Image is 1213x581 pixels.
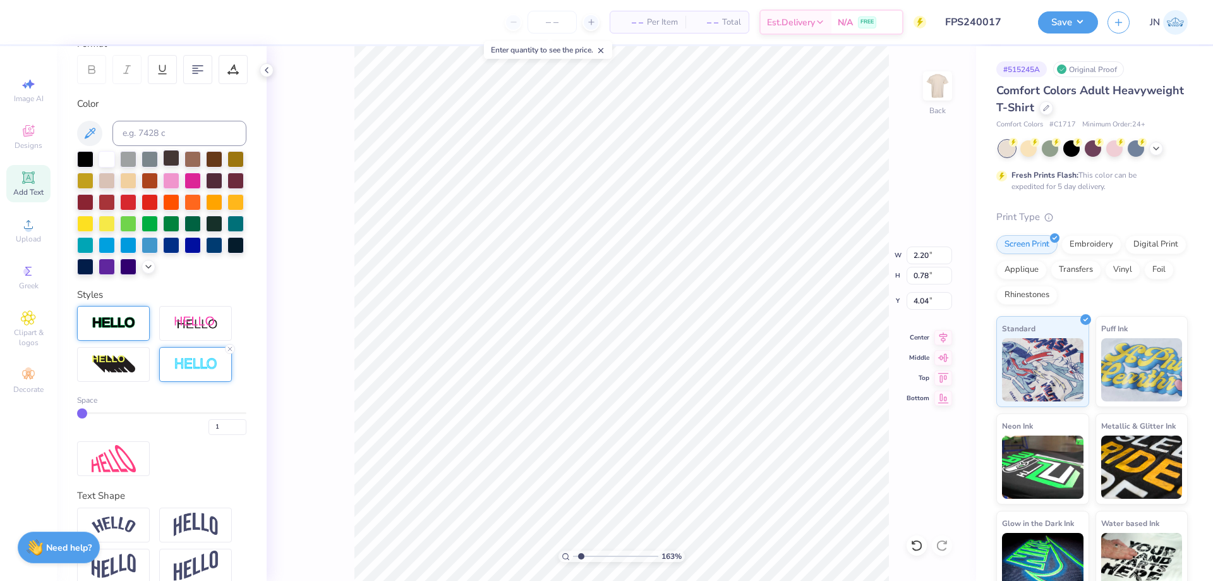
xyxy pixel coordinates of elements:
[907,394,929,403] span: Bottom
[929,105,946,116] div: Back
[1011,170,1078,180] strong: Fresh Prints Flash:
[16,234,41,244] span: Upload
[1082,119,1145,130] span: Minimum Order: 24 +
[1002,517,1074,530] span: Glow in the Dark Ink
[1144,260,1174,279] div: Foil
[1061,235,1121,254] div: Embroidery
[174,315,218,331] img: Shadow
[174,513,218,537] img: Arch
[1125,235,1186,254] div: Digital Print
[77,394,97,406] span: Space
[112,121,246,146] input: e.g. 7428 c
[996,235,1058,254] div: Screen Print
[907,333,929,342] span: Center
[618,16,643,29] span: – –
[13,187,44,197] span: Add Text
[996,83,1184,115] span: Comfort Colors Adult Heavyweight T-Shirt
[996,119,1043,130] span: Comfort Colors
[1002,322,1035,335] span: Standard
[77,288,246,302] div: Styles
[1002,436,1083,499] img: Neon Ink
[484,41,612,59] div: Enter quantity to see the price.
[1053,61,1124,77] div: Original Proof
[15,140,42,150] span: Designs
[1011,169,1167,192] div: This color can be expedited for 5 day delivery.
[996,210,1188,224] div: Print Type
[92,554,136,578] img: Flag
[907,353,929,362] span: Middle
[1101,517,1159,530] span: Water based Ink
[936,9,1029,35] input: Untitled Design
[996,260,1047,279] div: Applique
[19,281,39,291] span: Greek
[1051,260,1101,279] div: Transfers
[92,316,136,331] img: Stroke
[1105,260,1140,279] div: Vinyl
[1038,11,1098,34] button: Save
[92,355,136,375] img: 3d Illusion
[46,542,92,554] strong: Need help?
[1002,338,1083,401] img: Standard
[907,374,929,382] span: Top
[1101,338,1183,401] img: Puff Ink
[528,11,577,34] input: – –
[860,18,874,27] span: FREE
[13,384,44,394] span: Decorate
[92,445,136,472] img: Free Distort
[77,97,246,111] div: Color
[92,517,136,534] img: Arc
[1163,10,1188,35] img: Jacky Noya
[838,16,853,29] span: N/A
[1002,419,1033,432] span: Neon Ink
[174,357,218,372] img: Negative Space
[996,286,1058,305] div: Rhinestones
[722,16,741,29] span: Total
[767,16,815,29] span: Est. Delivery
[6,327,51,348] span: Clipart & logos
[1150,10,1188,35] a: JN
[1049,119,1076,130] span: # C1717
[1101,419,1176,432] span: Metallic & Glitter Ink
[1101,322,1128,335] span: Puff Ink
[647,16,678,29] span: Per Item
[693,16,718,29] span: – –
[996,61,1047,77] div: # 515245A
[925,73,950,99] img: Back
[661,551,682,562] span: 163 %
[77,489,246,503] div: Text Shape
[1101,436,1183,499] img: Metallic & Glitter Ink
[1150,15,1160,30] span: JN
[14,94,44,104] span: Image AI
